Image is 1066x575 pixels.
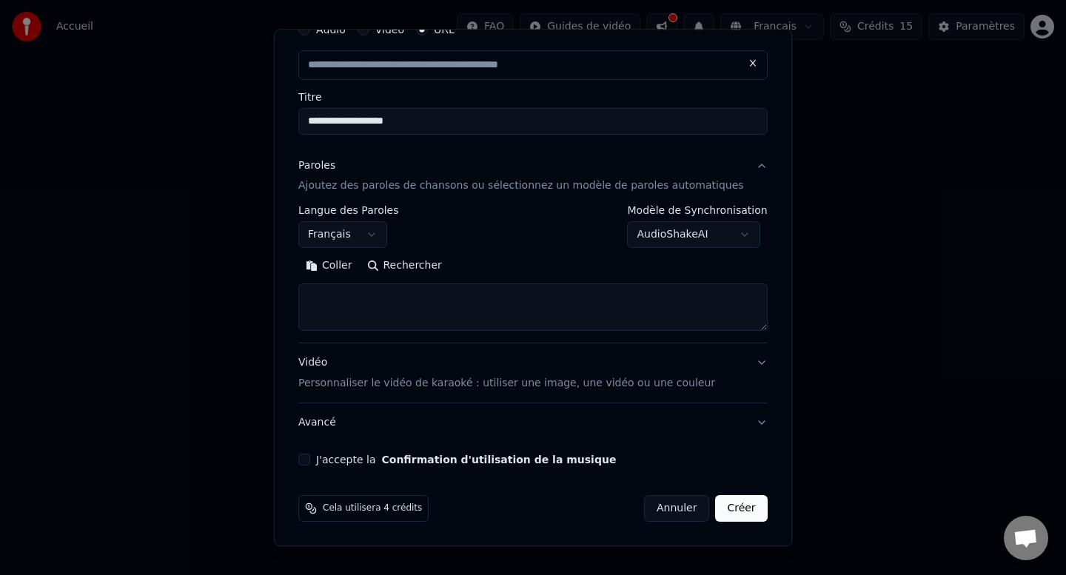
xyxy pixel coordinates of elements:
button: Rechercher [360,255,449,278]
button: ParolesAjoutez des paroles de chansons ou sélectionnez un modèle de paroles automatiques [298,147,768,206]
label: Langue des Paroles [298,206,399,216]
label: URL [434,24,455,35]
label: Audio [316,24,346,35]
div: Paroles [298,158,335,173]
div: Vidéo [298,356,715,391]
button: Annuler [644,496,709,522]
p: Personnaliser le vidéo de karaoké : utiliser une image, une vidéo ou une couleur [298,377,715,391]
button: Avancé [298,404,768,443]
button: VidéoPersonnaliser le vidéo de karaoké : utiliser une image, une vidéo ou une couleur [298,344,768,403]
button: J'accepte la [382,455,617,465]
p: Ajoutez des paroles de chansons ou sélectionnez un modèle de paroles automatiques [298,179,744,194]
label: Titre [298,92,768,102]
div: ParolesAjoutez des paroles de chansons ou sélectionnez un modèle de paroles automatiques [298,206,768,343]
button: Coller [298,255,360,278]
label: Vidéo [375,24,404,35]
label: J'accepte la [316,455,616,465]
label: Modèle de Synchronisation [628,206,768,216]
span: Cela utilisera 4 crédits [323,503,422,515]
button: Créer [716,496,768,522]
